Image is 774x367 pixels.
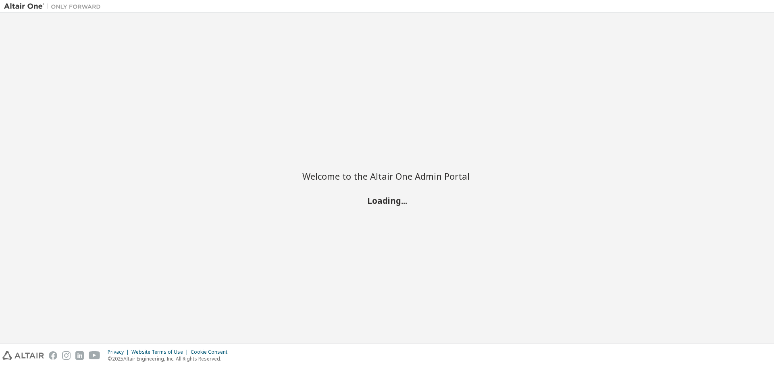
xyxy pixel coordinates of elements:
[131,349,191,355] div: Website Terms of Use
[89,351,100,360] img: youtube.svg
[302,195,472,205] h2: Loading...
[62,351,71,360] img: instagram.svg
[302,170,472,182] h2: Welcome to the Altair One Admin Portal
[191,349,232,355] div: Cookie Consent
[49,351,57,360] img: facebook.svg
[108,355,232,362] p: © 2025 Altair Engineering, Inc. All Rights Reserved.
[2,351,44,360] img: altair_logo.svg
[4,2,105,10] img: Altair One
[108,349,131,355] div: Privacy
[75,351,84,360] img: linkedin.svg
